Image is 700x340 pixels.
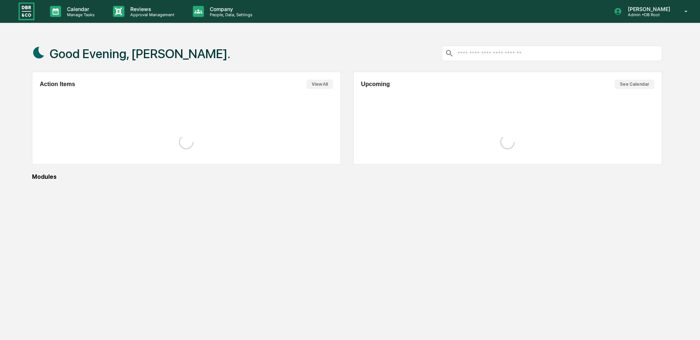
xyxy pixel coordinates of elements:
[622,12,674,17] p: Admin • DB Root
[204,6,256,12] p: Company
[124,6,178,12] p: Reviews
[361,81,390,88] h2: Upcoming
[61,6,98,12] p: Calendar
[61,12,98,17] p: Manage Tasks
[615,79,654,89] button: See Calendar
[204,12,256,17] p: People, Data, Settings
[622,6,674,12] p: [PERSON_NAME]
[124,12,178,17] p: Approval Management
[32,173,662,180] div: Modules
[18,1,35,21] img: logo
[307,79,333,89] button: View All
[50,46,230,61] h1: Good Evening, [PERSON_NAME].
[40,81,75,88] h2: Action Items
